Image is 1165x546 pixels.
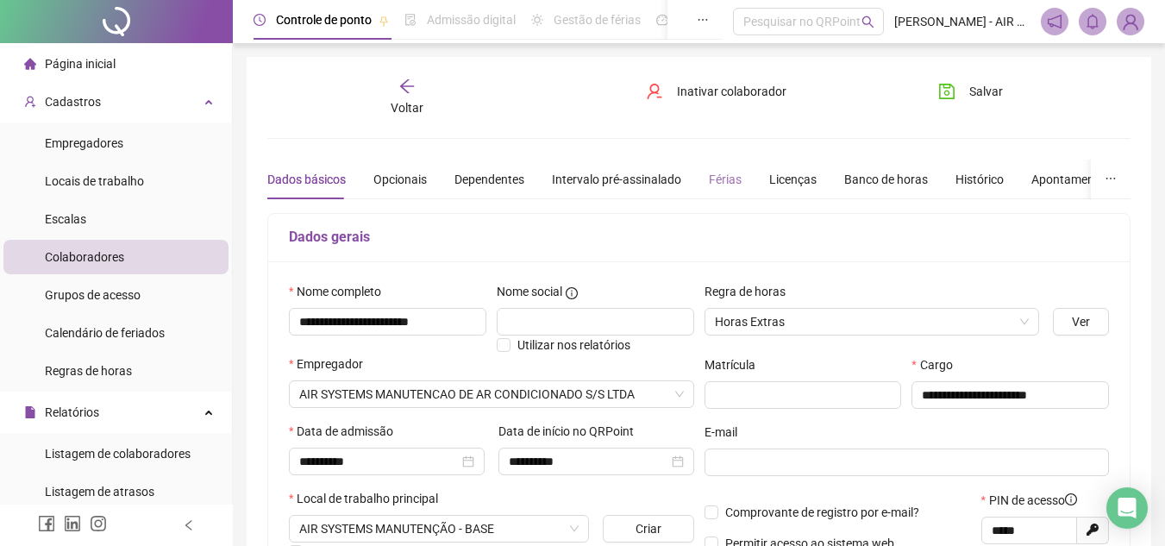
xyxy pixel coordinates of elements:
[90,515,107,532] span: instagram
[497,282,562,301] span: Nome social
[45,405,99,419] span: Relatórios
[38,515,55,532] span: facebook
[267,170,346,189] div: Dados básicos
[45,174,144,188] span: Locais de trabalho
[45,95,101,109] span: Cadastros
[517,338,630,352] span: Utilizar nos relatórios
[289,227,1109,248] h5: Dados gerais
[603,515,693,543] button: Criar
[715,309,1030,335] span: Horas Extras
[1105,173,1117,185] span: ellipsis
[1053,308,1109,336] button: Ver
[45,250,124,264] span: Colaboradores
[183,519,195,531] span: left
[45,136,123,150] span: Empregadores
[656,14,668,26] span: dashboard
[289,355,374,373] label: Empregador
[861,16,874,28] span: search
[705,355,767,374] label: Matrícula
[552,170,681,189] div: Intervalo pré-assinalado
[404,14,417,26] span: file-done
[955,170,1004,189] div: Histórico
[531,14,543,26] span: sun
[646,83,663,100] span: user-delete
[1091,160,1131,199] button: ellipsis
[45,288,141,302] span: Grupos de acesso
[636,519,661,538] span: Criar
[1031,170,1112,189] div: Apontamentos
[725,505,919,519] span: Comprovante de registro por e-mail?
[911,355,963,374] label: Cargo
[989,491,1077,510] span: PIN de acesso
[289,489,449,508] label: Local de trabalho principal
[45,57,116,71] span: Página inicial
[1065,493,1077,505] span: info-circle
[45,212,86,226] span: Escalas
[299,381,684,407] span: AIR SYSTEMS MANUTENCAO DE AR CONDICIONADO S/S LTDA
[398,78,416,95] span: arrow-left
[554,13,641,27] span: Gestão de férias
[24,58,36,70] span: home
[1047,14,1062,29] span: notification
[498,422,645,441] label: Data de início no QRPoint
[391,101,423,115] span: Voltar
[1118,9,1143,35] img: 83076
[697,14,709,26] span: ellipsis
[894,12,1030,31] span: [PERSON_NAME] - AIR SYSTEMS MANUTENÇÃO
[633,78,799,105] button: Inativar colaborador
[844,170,928,189] div: Banco de horas
[254,14,266,26] span: clock-circle
[24,96,36,108] span: user-add
[1085,14,1100,29] span: bell
[769,170,817,189] div: Licenças
[289,422,404,441] label: Data de admissão
[64,515,81,532] span: linkedin
[379,16,389,26] span: pushpin
[566,287,578,299] span: info-circle
[276,13,372,27] span: Controle de ponto
[454,170,524,189] div: Dependentes
[1072,312,1090,331] span: Ver
[1106,487,1148,529] div: Open Intercom Messenger
[709,170,742,189] div: Férias
[925,78,1016,105] button: Salvar
[45,326,165,340] span: Calendário de feriados
[299,516,579,542] span: RUA ALBA, 1906 - SÃO PAULO
[938,83,955,100] span: save
[45,485,154,499] span: Listagem de atrasos
[45,364,132,378] span: Regras de horas
[427,13,516,27] span: Admissão digital
[45,447,191,461] span: Listagem de colaboradores
[24,406,36,418] span: file
[289,282,392,301] label: Nome completo
[969,82,1003,101] span: Salvar
[705,423,748,442] label: E-mail
[705,282,797,301] label: Regra de horas
[677,82,786,101] span: Inativar colaborador
[373,170,427,189] div: Opcionais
